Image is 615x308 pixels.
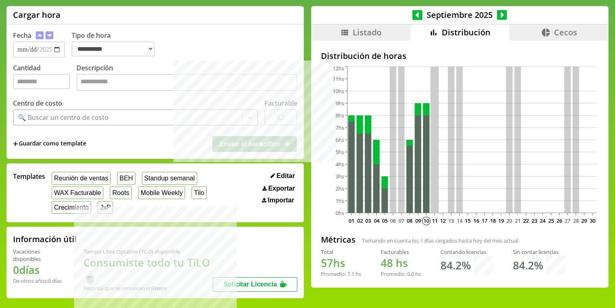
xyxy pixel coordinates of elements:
[117,172,135,184] button: BEH
[336,161,344,168] tspan: 4hs
[152,284,167,292] b: Enero
[76,74,297,91] textarea: Descripción
[498,217,504,224] text: 19
[333,65,344,72] tspan: 12hs
[357,217,362,224] text: 02
[13,172,45,181] span: Templates
[347,270,354,278] span: 7.1
[381,270,421,278] div: Promedio: hs
[142,172,197,184] button: Standup semanal
[353,27,382,38] span: Listado
[490,217,495,224] text: 18
[52,201,91,214] button: Crecimiento
[336,112,344,119] tspan: 8hs
[52,172,111,184] button: Reunión de ventas
[513,248,566,256] div: Sin contar licencias
[13,139,18,148] span: +
[540,217,546,224] text: 24
[72,41,155,56] select: Tipo de hora
[473,217,479,224] text: 16
[13,139,86,148] span: +Guardar como template
[13,277,64,284] div: De otros años: 0 días
[336,148,344,156] tspan: 5hs
[336,136,344,143] tspan: 6hs
[432,217,437,224] text: 11
[423,9,497,20] span: Septiembre 2025
[72,31,161,58] label: Tipo de hora
[349,217,354,224] text: 01
[13,74,70,89] input: Cantidad
[13,63,76,93] label: Cantidad
[381,256,421,270] h1: hs
[336,185,344,192] tspan: 2hs
[441,258,471,273] h1: 84.2 %
[365,217,371,224] text: 03
[110,187,131,199] button: Roots
[523,217,529,224] text: 22
[83,284,213,292] div: Recordá que se renuevan en
[362,237,519,244] span: Tomando en cuenta los días cargados hasta hoy del mes actual.
[548,217,554,224] text: 25
[336,209,344,217] tspan: 0hs
[457,217,463,224] text: 14
[213,277,297,292] button: Solicitar Licencia
[268,185,295,192] span: Exportar
[554,27,577,38] span: Cecos
[268,197,294,204] span: Importar
[407,270,414,278] span: 6.0
[321,256,361,270] h1: hs
[223,281,277,288] span: Solicitar Licencia
[441,248,493,256] div: Contando licencias
[381,256,393,270] span: 48
[382,217,388,224] text: 05
[532,217,537,224] text: 23
[13,234,77,245] h2: Información útil
[260,184,297,193] button: Exportar
[513,258,543,273] h1: 84.2 %
[482,217,487,224] text: 17
[13,99,62,108] label: Centro de costo
[465,217,471,224] text: 15
[390,217,396,224] text: 06
[333,87,344,95] tspan: 10hs
[321,270,361,278] div: Promedio: hs
[336,197,344,204] tspan: 1hs
[321,50,599,61] h2: Distribución de horas
[264,99,297,108] label: Facturable
[13,9,61,20] h1: Cargar hora
[515,217,521,224] text: 21
[415,217,421,224] text: 09
[13,31,31,40] label: Fecha
[373,217,379,224] text: 04
[336,100,344,107] tspan: 9hs
[83,248,213,255] div: Tiempo Libre Optativo (TiLO) disponible
[581,217,587,224] text: 29
[423,217,429,224] text: 10
[321,248,361,256] div: Total
[590,217,595,224] text: 30
[336,124,344,131] tspan: 7hs
[565,217,570,224] text: 27
[192,187,207,199] button: Tilo
[321,234,355,245] h2: Métricas
[381,248,421,256] div: Facturables
[399,217,404,224] text: 07
[76,63,297,93] label: Descripción
[268,172,297,180] button: Editar
[18,113,109,122] div: 🔍 Buscar un centro de costo
[420,237,423,244] span: 8
[556,217,562,224] text: 26
[442,27,491,38] span: Distribución
[13,248,64,262] div: Vacaciones disponibles
[573,217,579,224] text: 28
[506,217,512,224] text: 20
[98,201,113,214] button: JxP
[336,173,344,180] tspan: 3hs
[52,187,103,199] button: WAX Facturable
[440,217,446,224] text: 12
[83,255,213,284] h1: Consumiste todo tu TiLO 🍵
[333,75,344,82] tspan: 11hs
[321,256,333,270] span: 57
[407,217,412,224] text: 08
[277,172,295,180] span: Editar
